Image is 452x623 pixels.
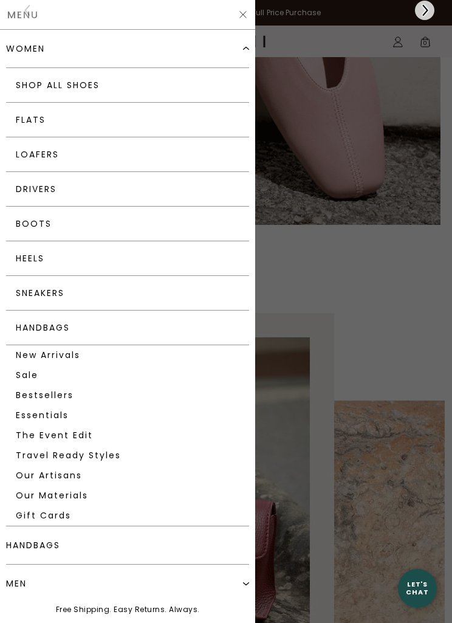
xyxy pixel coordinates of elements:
img: Expand [243,46,249,52]
div: men [6,579,27,588]
a: Drivers [6,172,249,207]
a: Bestsellers [6,385,249,405]
a: Flats [6,103,249,137]
a: Our Artisans [6,466,249,486]
a: handbags [6,526,249,565]
a: Boots [6,207,249,241]
div: women [6,44,45,53]
a: Shop All Shoes [6,68,249,103]
a: New Arrivals [6,345,249,365]
a: Handbags [6,311,249,345]
a: Loafers [6,137,249,172]
a: Sneakers [6,276,249,311]
span: Menu [7,10,39,19]
a: The Event Edit [6,425,249,446]
a: Gift Cards [6,506,249,526]
img: Expand [243,580,249,587]
div: Let's Chat [398,580,437,596]
a: Travel Ready Styles [6,446,249,466]
a: Our Materials [6,486,249,506]
a: Heels [6,241,249,276]
img: Next Arrow [419,5,430,16]
a: Sale [6,365,249,385]
a: Essentials [6,405,249,425]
